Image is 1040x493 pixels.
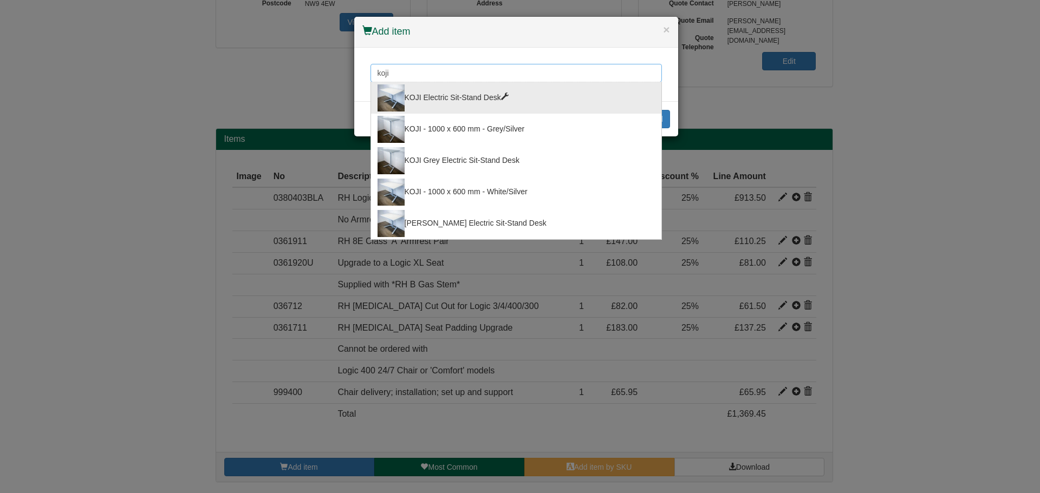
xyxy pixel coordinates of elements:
[378,116,405,143] img: koji-single-stem-desk-grey_angle_1.jpg
[378,210,655,237] div: [PERSON_NAME] Electric Sit-Stand Desk
[362,25,670,39] h4: Add item
[370,64,662,82] input: Search for a product
[663,24,669,35] button: ×
[378,84,655,111] div: KOJI Electric Sit-Stand Desk
[378,84,405,111] img: koji-single-stem-desk-white_angle_1.jpg
[378,179,405,206] img: koji-single-stem-desk-white_angle.jpg
[378,147,655,174] div: KOJI Grey Electric Sit-Stand Desk
[378,179,655,206] div: KOJI - 1000 x 600 mm - White/Silver
[378,116,655,143] div: KOJI - 1000 x 600 mm - Grey/Silver
[378,147,405,174] img: koji-single-stem-desk-grey_angle_1.jpg
[378,210,405,237] img: koji-single-stem-desk-white_angle.jpg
